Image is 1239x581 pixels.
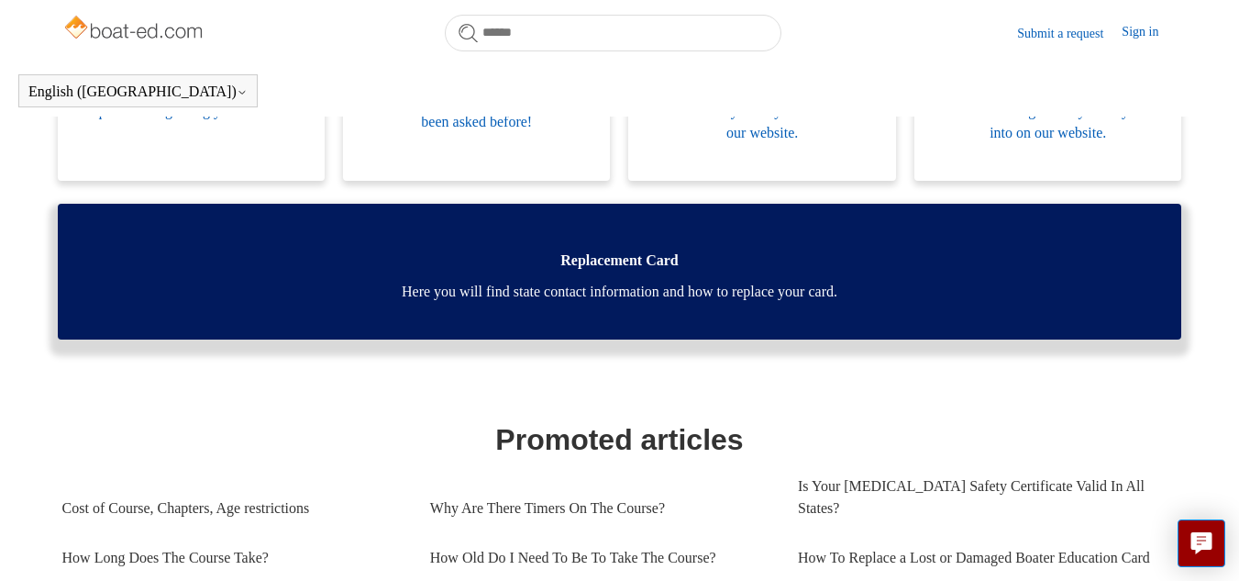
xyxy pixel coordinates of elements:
[28,84,248,100] button: English ([GEOGRAPHIC_DATA])
[430,484,770,533] a: Why Are There Timers On The Course?
[1122,22,1177,44] a: Sign in
[85,281,1155,303] span: Here you will find state contact information and how to replace your card.
[1178,520,1225,567] button: Live chat
[445,15,781,51] input: Search
[62,484,403,533] a: Cost of Course, Chapters, Age restrictions
[798,462,1166,533] a: Is Your [MEDICAL_DATA] Safety Certificate Valid In All States?
[62,418,1178,462] h1: Promoted articles
[1017,24,1122,43] a: Submit a request
[58,204,1182,340] a: Replacement Card Here you will find state contact information and how to replace your card.
[85,250,1155,272] span: Replacement Card
[62,11,208,48] img: Boat-Ed Help Center home page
